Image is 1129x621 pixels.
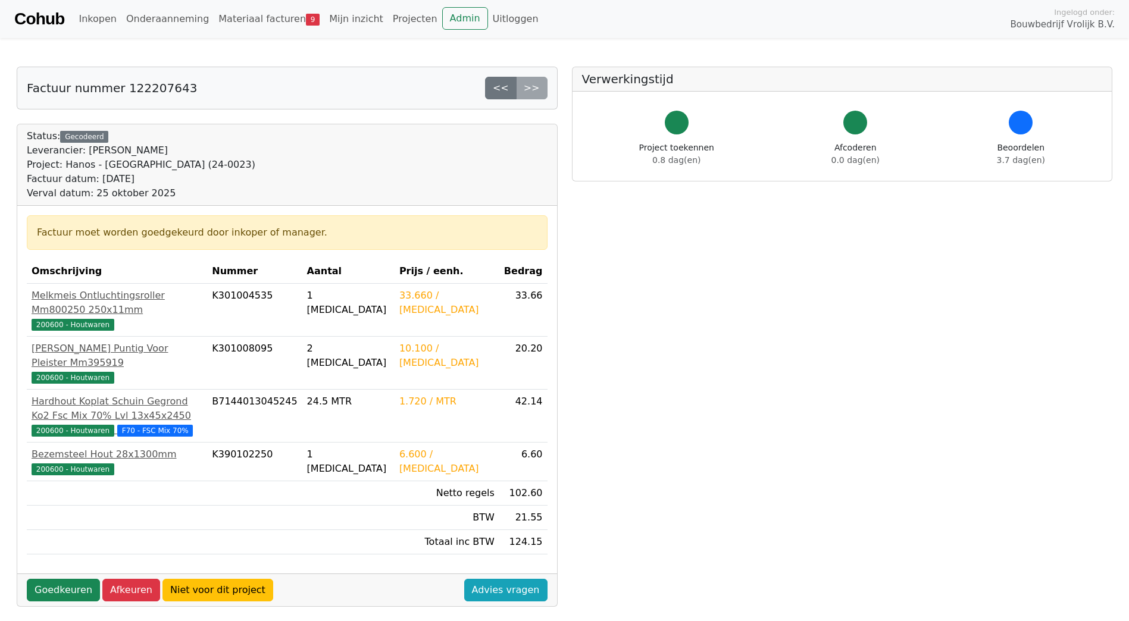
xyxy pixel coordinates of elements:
div: 6.600 / [MEDICAL_DATA] [399,447,495,476]
td: K390102250 [207,443,302,481]
td: 42.14 [499,390,548,443]
td: 6.60 [499,443,548,481]
div: 1 [MEDICAL_DATA] [307,447,390,476]
h5: Verwerkingstijd [582,72,1103,86]
td: 21.55 [499,506,548,530]
div: Leverancier: [PERSON_NAME] [27,143,255,158]
td: B7144013045245 [207,390,302,443]
a: Goedkeuren [27,579,100,601]
a: Projecten [388,7,442,31]
div: Factuur datum: [DATE] [27,172,255,186]
td: 102.60 [499,481,548,506]
td: Totaal inc BTW [395,530,499,554]
td: 124.15 [499,530,548,554]
div: Project toekennen [639,142,714,167]
th: Nummer [207,259,302,284]
th: Prijs / eenh. [395,259,499,284]
span: 0.0 dag(en) [831,155,880,165]
a: Uitloggen [488,7,543,31]
div: Status: [27,129,255,200]
a: Admin [442,7,488,30]
th: Bedrag [499,259,548,284]
div: 24.5 MTR [307,394,390,409]
span: Bouwbedrijf Vrolijk B.V. [1010,18,1115,32]
div: 2 [MEDICAL_DATA] [307,341,390,370]
h5: Factuur nummer 122207643 [27,81,197,95]
div: 33.660 / [MEDICAL_DATA] [399,288,495,317]
div: Beoordelen [997,142,1045,167]
td: 33.66 [499,284,548,337]
a: Onderaanneming [121,7,214,31]
div: Project: Hanos - [GEOGRAPHIC_DATA] (24-0023) [27,158,255,172]
div: 1 [MEDICAL_DATA] [307,288,390,317]
span: Ingelogd onder: [1054,7,1115,18]
div: Hardhout Koplat Schuin Gegrond Ko2 Fsc Mix 70% Lvl 13x45x2450 [32,394,202,423]
span: 9 [306,14,320,26]
a: Afkeuren [102,579,160,601]
a: Niet voor dit project [162,579,273,601]
a: Hardhout Koplat Schuin Gegrond Ko2 Fsc Mix 70% Lvl 13x45x2450200600 - Houtwaren F70 - FSC Mix 70% [32,394,202,437]
td: 20.20 [499,337,548,390]
div: Afcoderen [831,142,880,167]
div: Bezemsteel Hout 28x1300mm [32,447,202,462]
a: Materiaal facturen9 [214,7,324,31]
span: 200600 - Houtwaren [32,425,114,437]
a: Advies vragen [464,579,548,601]
div: [PERSON_NAME] Puntig Voor Pleister Mm395919 [32,341,202,370]
span: 200600 - Houtwaren [32,372,114,384]
a: Mijn inzicht [324,7,388,31]
span: 200600 - Houtwaren [32,319,114,331]
div: Gecodeerd [60,131,108,143]
span: F70 - FSC Mix 70% [117,425,193,437]
div: 10.100 / [MEDICAL_DATA] [399,341,495,370]
td: BTW [395,506,499,530]
td: K301008095 [207,337,302,390]
a: << [485,77,517,99]
td: Netto regels [395,481,499,506]
th: Omschrijving [27,259,207,284]
td: K301004535 [207,284,302,337]
div: Melkmeis Ontluchtingsroller Mm800250 250x11mm [32,288,202,317]
a: Cohub [14,5,64,33]
span: 0.8 dag(en) [652,155,700,165]
div: Factuur moet worden goedgekeurd door inkoper of manager. [37,225,537,240]
div: 1.720 / MTR [399,394,495,409]
a: [PERSON_NAME] Puntig Voor Pleister Mm395919200600 - Houtwaren [32,341,202,384]
div: Verval datum: 25 oktober 2025 [27,186,255,200]
a: Bezemsteel Hout 28x1300mm200600 - Houtwaren [32,447,202,476]
span: 3.7 dag(en) [997,155,1045,165]
span: 200600 - Houtwaren [32,463,114,475]
a: Melkmeis Ontluchtingsroller Mm800250 250x11mm200600 - Houtwaren [32,288,202,331]
th: Aantal [302,259,395,284]
a: Inkopen [74,7,121,31]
